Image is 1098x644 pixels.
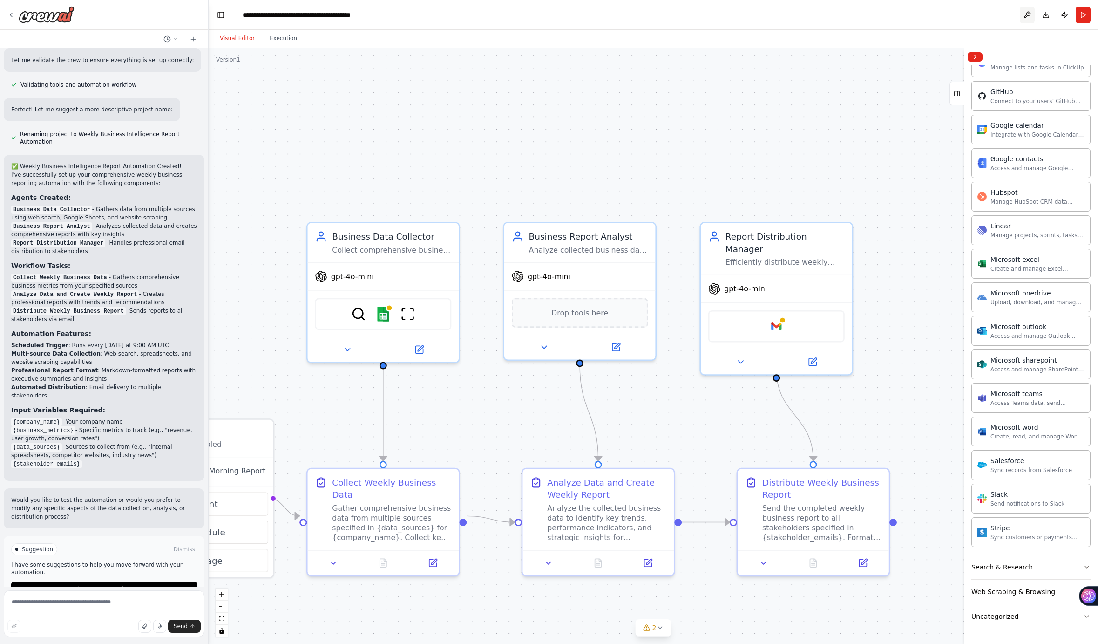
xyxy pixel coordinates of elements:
div: Stripe [990,523,1084,533]
div: Microsoft outlook [990,322,1084,331]
div: Business Report AnalystAnalyze collected business data to identify key trends, metrics, and insig... [503,222,657,361]
div: Google calendar [990,121,1084,130]
img: Salesforce [977,460,987,470]
div: Version 1 [216,56,240,63]
img: Microsoft onedrive [977,293,987,302]
span: Send [174,623,188,630]
div: Integrate with Google Calendar to manage events, check availability, and access calendar data. [990,131,1084,138]
button: Schedule [128,521,268,544]
h3: Triggers [158,427,266,439]
div: React Flow controls [216,589,228,637]
span: gpt-4o-mini [528,272,570,281]
button: fit view [216,613,228,625]
div: Collect comprehensive business data from multiple sources including web research, spreadsheets, a... [332,245,451,255]
button: No output available [357,555,409,570]
h2: ✅ Weekly Business Intelligence Report Automation Created! [11,162,197,171]
p: Would you like to test the automation or would you prefer to modify any specific aspects of the d... [11,496,197,521]
div: Analyze Data and Create Weekly Report [547,476,666,501]
li: - Gathers data from multiple sources using web search, Google Sheets, and website scraping [11,205,197,222]
button: Open in side panel [384,343,454,357]
img: Microsoft excel [977,259,987,268]
img: Slack [977,494,987,503]
div: Microsoft excel [990,255,1084,264]
strong: Scheduled Trigger [11,342,68,349]
li: : Runs every [DATE] at 9:00 AM UTC [11,341,197,349]
div: Microsoft onedrive [990,288,1084,298]
div: Report Distribution Manager [725,230,845,255]
div: Linear [990,221,1084,231]
div: Sync customers or payments from Stripe [990,534,1084,541]
button: Open in side panel [842,555,884,570]
img: Google gmail [769,319,784,334]
div: Access and manage Outlook emails, calendar events, and contacts. [990,332,1084,340]
img: Hubspot [977,192,987,201]
button: No output available [787,555,840,570]
div: GitHub [990,87,1084,96]
div: Microsoft sharepoint [990,356,1084,365]
button: Hide left sidebar [214,8,227,21]
div: Uncategorized [971,612,1018,621]
li: : Web search, spreadsheets, and website scraping capabilities [11,349,197,366]
li: - Your company name [11,418,197,426]
strong: Multi-source Data Collection [11,350,101,357]
div: Google contacts [990,154,1084,164]
div: Triggers1 trigger enabledWeekly [DATE] Morning ReportEventScheduleManage [122,418,274,578]
button: Click to speak your automation idea [153,620,166,633]
img: Microsoft sharepoint [977,360,987,369]
p: Let me validate the crew to ensure everything is set up correctly: [11,56,194,64]
g: Edge from c205a2a1-297a-4326-8def-f6d38f10e196 to e62463db-4396-4288-9303-4eafc0692985 [574,364,604,461]
div: Distribute Weekly Business Report [762,476,881,501]
div: Analyze the collected business data to identify key trends, performance indicators, and strategic... [547,503,666,542]
strong: Automation Features: [11,330,91,337]
button: Dismiss [172,545,197,554]
li: - Handles professional email distribution to stakeholders [11,239,197,255]
img: ScrapeWebsiteTool [400,307,415,322]
span: Event [193,498,218,510]
div: Collect Weekly Business Data [332,476,451,501]
code: {business_metrics} [11,426,75,435]
button: Improve this prompt [7,620,20,633]
code: Collect Weekly Business Data [11,274,109,282]
button: Visual Editor [212,29,262,48]
div: Business Data CollectorCollect comprehensive business data from multiple sources including web re... [306,222,460,363]
span: Schedule [186,526,225,538]
div: Manage projects, sprints, tasks, and bug tracking in Linear [990,232,1084,239]
div: Efficiently distribute weekly business reports to {stakeholder_emails} ensuring timely delivery a... [725,257,845,267]
img: Google contacts [977,158,987,168]
p: I have some suggestions to help you move forward with your automation. [11,561,197,576]
code: Business Report Analyst [11,222,92,231]
g: Edge from e62463db-4396-4288-9303-4eafc0692985 to 63befe3b-7895-4858-bc88-ea964c4faca9 [682,516,730,528]
div: Analyze collected business data to identify key trends, metrics, and insights for {company_name},... [529,245,648,255]
div: Report Distribution ManagerEfficiently distribute weekly business reports to {stakeholder_emails}... [699,222,853,376]
span: gpt-4o-mini [724,284,767,294]
button: Upload files [138,620,151,633]
span: gpt-4o-mini [331,272,374,281]
li: - Gathers comprehensive business metrics from your specified sources [11,273,197,290]
button: Open in side panel [778,355,847,370]
div: Collect Weekly Business DataGather comprehensive business data from multiple sources specified in... [306,468,460,577]
p: I've successfully set up your comprehensive weekly business reporting automation with the followi... [11,171,197,187]
button: Open in side panel [627,555,669,570]
div: Send notifications to Slack [990,500,1064,507]
div: Manage HubSpot CRM data including contacts, deals, and companies. [990,198,1084,206]
p: 1 trigger enabled [158,439,266,449]
g: Edge from 8940c96d-5158-4d72-a1db-5e691bcd8477 to e62463db-4396-4288-9303-4eafc0692985 [467,510,515,528]
div: Distribute Weekly Business ReportSend the completed weekly business report to all stakeholders sp... [737,468,890,577]
img: Stripe [977,528,987,537]
div: Microsoft word [990,423,1084,432]
img: Github [977,91,987,101]
span: 2 [652,623,657,632]
img: SerperDevTool [351,307,366,322]
button: Send [168,620,201,633]
code: {stakeholder_emails} [11,460,82,468]
button: Run Automation [11,582,197,596]
code: {data_sources} [11,443,62,452]
button: Start a new chat [186,34,201,45]
button: zoom out [216,601,228,613]
div: Search & Research [971,562,1033,572]
div: Slack [990,490,1064,499]
div: Access and manage SharePoint sites, lists, and document libraries. [990,366,1084,373]
button: Open in side panel [412,555,454,570]
div: Gather comprehensive business data from multiple sources specified in {data_sources} for {company... [332,503,451,542]
img: Microsoft teams [977,393,987,403]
